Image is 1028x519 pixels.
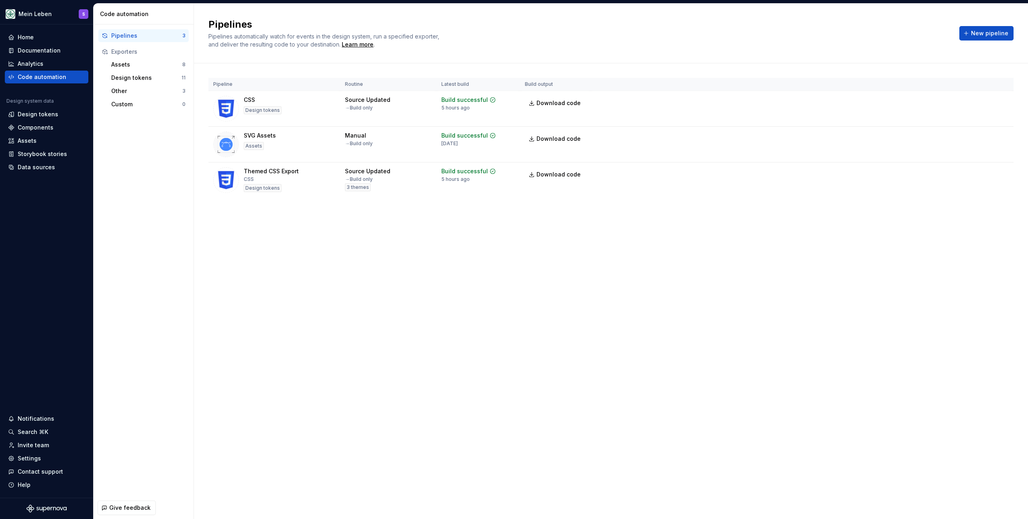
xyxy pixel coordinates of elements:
[111,87,182,95] div: Other
[345,105,373,111] div: → Build only
[436,78,520,91] th: Latest build
[18,481,31,489] div: Help
[342,41,373,49] a: Learn more
[345,140,373,147] div: → Build only
[345,167,390,175] div: Source Updated
[18,137,37,145] div: Assets
[111,100,182,108] div: Custom
[5,121,88,134] a: Components
[244,106,281,114] div: Design tokens
[18,441,49,449] div: Invite team
[5,134,88,147] a: Assets
[6,9,15,19] img: df5db9ef-aba0-4771-bf51-9763b7497661.png
[2,5,92,22] button: Mein LebenS
[98,501,156,515] button: Give feedback
[182,101,186,107] div: 0
[244,96,255,104] div: CSS
[6,98,54,104] div: Design system data
[971,29,1008,37] span: New pipeline
[109,504,151,512] span: Give feedback
[345,176,373,182] div: → Build only
[959,26,1014,41] button: New pipeline
[441,167,488,175] div: Build successful
[182,88,186,94] div: 3
[98,29,189,42] button: Pipelines3
[108,58,189,71] button: Assets8
[441,96,488,104] div: Build successful
[5,148,88,160] a: Storybook stories
[244,176,254,182] div: CSS
[340,78,436,91] th: Routine
[347,184,369,191] span: 3 themes
[5,108,88,121] a: Design tokens
[18,10,52,18] div: Mein Leben
[525,96,586,110] a: Download code
[18,163,55,171] div: Data sources
[18,468,63,476] div: Contact support
[441,176,470,182] div: 5 hours ago
[18,150,67,158] div: Storybook stories
[341,42,375,48] span: .
[18,110,58,118] div: Design tokens
[111,48,186,56] div: Exporters
[18,33,34,41] div: Home
[182,61,186,68] div: 8
[441,140,458,147] div: [DATE]
[5,71,88,83] a: Code automation
[27,505,67,513] svg: Supernova Logo
[244,132,276,140] div: SVG Assets
[5,465,88,478] button: Contact support
[536,99,581,107] span: Download code
[441,132,488,140] div: Build successful
[244,184,281,192] div: Design tokens
[18,428,48,436] div: Search ⌘K
[108,98,189,111] button: Custom0
[345,132,366,140] div: Manual
[82,11,85,17] div: S
[18,60,43,68] div: Analytics
[5,31,88,44] a: Home
[525,132,586,146] a: Download code
[536,135,581,143] span: Download code
[441,105,470,111] div: 5 hours ago
[208,78,340,91] th: Pipeline
[520,78,591,91] th: Build output
[5,44,88,57] a: Documentation
[18,47,61,55] div: Documentation
[208,33,441,48] span: Pipelines automatically watch for events in the design system, run a specified exporter, and deli...
[5,452,88,465] a: Settings
[5,439,88,452] a: Invite team
[18,124,53,132] div: Components
[18,73,66,81] div: Code automation
[5,426,88,438] button: Search ⌘K
[536,170,581,178] span: Download code
[345,96,390,104] div: Source Updated
[244,167,299,175] div: Themed CSS Export
[208,18,950,31] h2: Pipelines
[100,10,190,18] div: Code automation
[18,454,41,462] div: Settings
[244,142,264,150] div: Assets
[18,415,54,423] div: Notifications
[182,75,186,81] div: 11
[5,412,88,425] button: Notifications
[182,32,186,39] div: 3
[525,167,586,182] a: Download code
[5,478,88,491] button: Help
[108,85,189,97] button: Other3
[111,61,182,69] div: Assets
[111,74,182,82] div: Design tokens
[108,71,189,84] button: Design tokens11
[5,161,88,174] a: Data sources
[5,57,88,70] a: Analytics
[111,32,182,40] div: Pipelines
